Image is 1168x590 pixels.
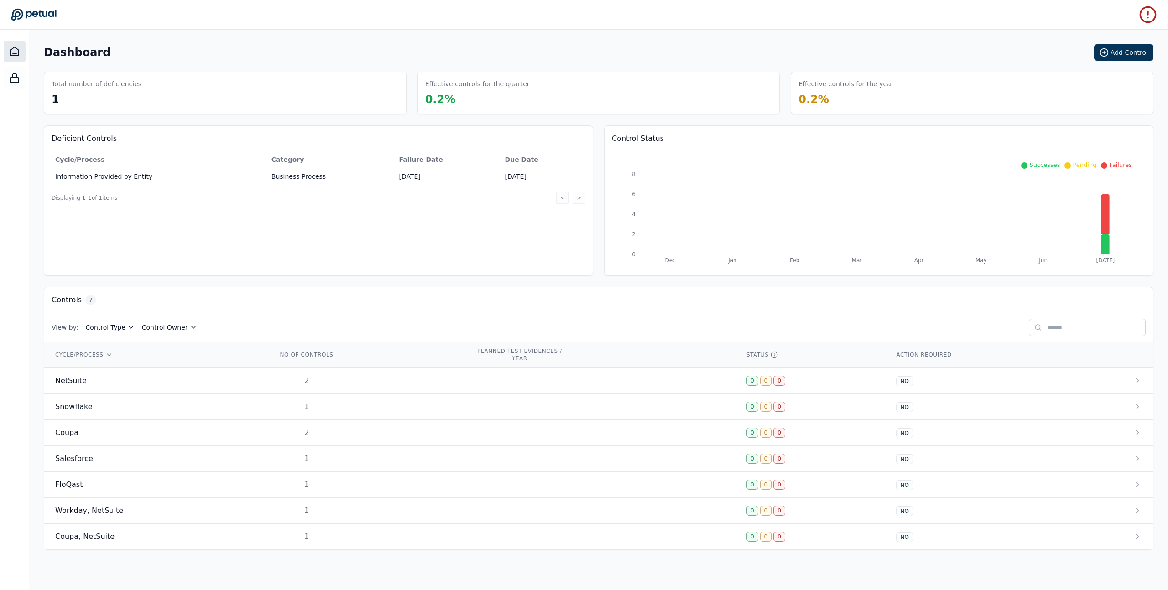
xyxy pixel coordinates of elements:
[773,532,785,542] div: 0
[55,479,83,490] span: FloQast
[773,428,785,438] div: 0
[476,347,563,362] div: PLANNED TEST EVIDENCES / YEAR
[632,191,636,197] tspan: 6
[632,231,636,238] tspan: 2
[55,453,93,464] span: Salesforce
[746,351,874,358] div: STATUS
[573,192,585,204] button: >
[52,295,82,305] h3: Controls
[773,402,785,412] div: 0
[55,427,78,438] span: Coupa
[760,428,772,438] div: 0
[773,480,785,490] div: 0
[773,454,785,464] div: 0
[760,376,772,386] div: 0
[665,257,676,264] tspan: Dec
[277,531,336,542] div: 1
[798,79,893,88] h3: Effective controls for the year
[4,67,26,89] a: SOC
[746,532,758,542] div: 0
[277,351,336,358] div: NO OF CONTROLS
[746,454,758,464] div: 0
[52,151,268,168] th: Cycle/Process
[4,41,26,62] a: Dashboard
[798,93,829,106] span: 0.2 %
[896,480,912,490] div: NO
[425,93,456,106] span: 0.2 %
[885,342,1076,368] th: ACTION REQUIRED
[896,428,912,438] div: NO
[52,194,117,202] span: Displaying 1– 1 of 1 items
[52,133,585,144] h3: Deficient Controls
[914,257,924,264] tspan: Apr
[85,295,96,305] span: 7
[52,93,59,106] span: 1
[896,454,912,464] div: NO
[612,133,1146,144] h3: Control Status
[760,454,772,464] div: 0
[632,251,636,258] tspan: 0
[1073,161,1096,168] span: Pending
[1096,257,1115,264] tspan: [DATE]
[1029,161,1060,168] span: Successes
[896,532,912,542] div: NO
[1038,257,1048,264] tspan: Jun
[52,168,268,185] td: Information Provided by Entity
[790,257,799,264] tspan: Feb
[55,505,123,516] span: Workday, NetSuite
[11,8,57,21] a: Go to Dashboard
[55,375,87,386] span: NetSuite
[632,211,636,217] tspan: 4
[1109,161,1132,168] span: Failures
[55,351,255,358] div: CYCLE/PROCESS
[395,151,501,168] th: Failure Date
[55,401,93,412] span: Snowflake
[746,376,758,386] div: 0
[277,375,336,386] div: 2
[277,401,336,412] div: 1
[142,323,197,332] button: Control Owner
[52,323,78,332] span: View by:
[55,531,115,542] span: Coupa, NetSuite
[86,323,135,332] button: Control Type
[728,257,737,264] tspan: Jan
[773,506,785,516] div: 0
[425,79,530,88] h3: Effective controls for the quarter
[501,168,585,185] td: [DATE]
[746,506,758,516] div: 0
[52,79,141,88] h3: Total number of deficiencies
[277,479,336,490] div: 1
[746,428,758,438] div: 0
[975,257,987,264] tspan: May
[44,45,110,60] h1: Dashboard
[277,427,336,438] div: 2
[746,402,758,412] div: 0
[632,171,636,177] tspan: 8
[268,151,396,168] th: Category
[746,480,758,490] div: 0
[852,257,862,264] tspan: Mar
[277,453,336,464] div: 1
[268,168,396,185] td: Business Process
[896,376,912,386] div: NO
[896,506,912,516] div: NO
[556,192,569,204] button: <
[760,532,772,542] div: 0
[277,505,336,516] div: 1
[760,480,772,490] div: 0
[773,376,785,386] div: 0
[1094,44,1153,61] button: Add Control
[501,151,585,168] th: Due Date
[760,402,772,412] div: 0
[760,506,772,516] div: 0
[395,168,501,185] td: [DATE]
[896,402,912,412] div: NO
